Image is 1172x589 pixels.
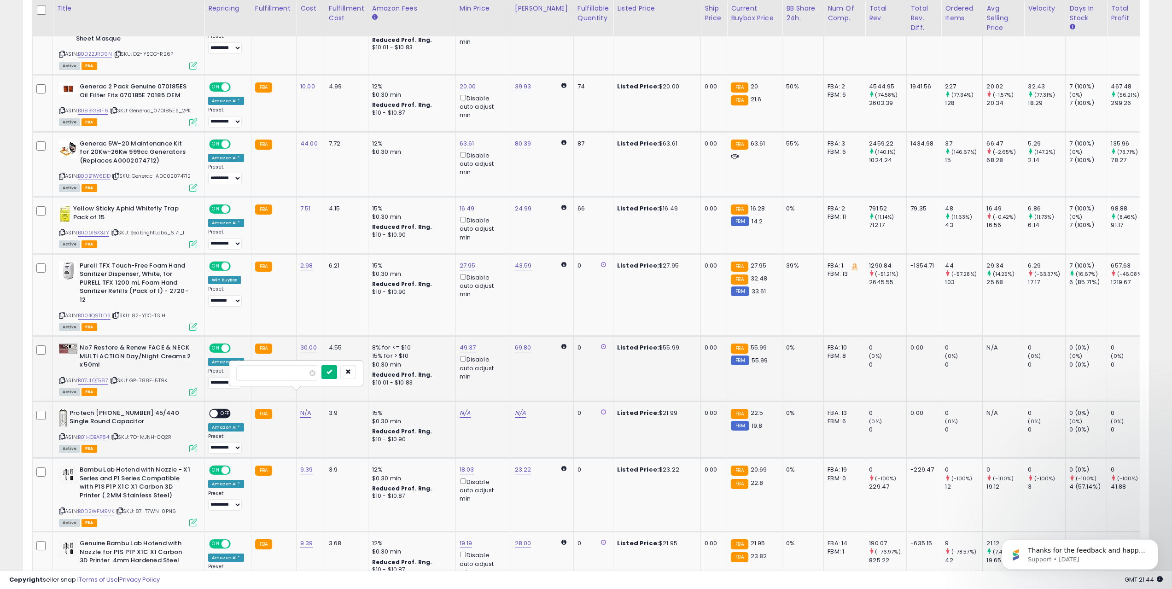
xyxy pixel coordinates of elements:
small: (11.73%) [1034,213,1054,221]
a: B0D2WFM9VK [78,507,114,515]
div: Amazon AI * [208,154,244,162]
a: 7.51 [300,204,311,213]
img: Profile image for Support [21,28,35,42]
div: 12% [372,140,449,148]
small: (-63.37%) [1034,270,1060,278]
div: 39% [786,262,816,270]
small: FBA [255,204,272,215]
div: 0 [1028,361,1065,369]
div: Total Profit [1111,4,1144,23]
small: (14.25%) [993,270,1015,278]
div: 0.00 [705,344,720,352]
small: (-2.65%) [993,148,1016,156]
small: FBA [255,140,272,150]
div: Preset: [208,286,244,307]
div: 0.00 [705,262,720,270]
div: 0 [945,344,982,352]
small: (140.1%) [875,148,896,156]
div: 16.49 [986,204,1024,213]
div: 7 (100%) [1069,221,1107,229]
b: Listed Price: [617,204,659,213]
div: $10.01 - $10.83 [372,44,449,52]
div: Repricing [208,4,247,13]
img: 41bH2gXDmeL._SL40_.jpg [59,466,77,484]
div: 0 [869,361,906,369]
div: Title [57,4,200,13]
div: ASIN: [59,9,197,69]
a: 63.61 [460,139,474,148]
div: 18.29 [1028,99,1065,107]
span: ON [210,262,222,270]
div: 15% for > $10 [372,352,449,360]
a: B0DZZJRD9N [78,50,112,58]
div: 791.52 [869,204,906,213]
div: FBM: 8 [828,352,858,360]
div: 0.00 [910,344,934,352]
small: (77.34%) [951,91,974,99]
div: 5.29 [1028,140,1065,148]
span: 27.95 [751,261,767,270]
div: FBA: 1 [828,262,858,270]
small: (0%) [1069,91,1082,99]
span: OFF [229,205,244,213]
div: $10 - $10.90 [372,231,449,239]
div: Ship Price [705,4,723,23]
a: B07JLQT587 [78,377,108,385]
span: FBA [82,184,97,192]
a: 18.03 [460,465,474,474]
small: (56.21%) [1117,91,1139,99]
a: 19.19 [460,539,472,548]
span: ON [210,344,222,352]
div: 7.72 [329,140,361,148]
b: Listed Price: [617,82,659,91]
b: Reduced Prof. Rng. [372,280,432,288]
div: 15% [372,262,449,270]
span: 33.61 [752,287,766,296]
b: No7 Restore & Renew FACE & NECK MULTI ACTION Day/Night Creams 2 x 50ml [80,344,192,372]
div: $16.49 [617,204,694,213]
div: N/A [986,344,1017,352]
b: Listed Price: [617,343,659,352]
div: 29.34 [986,262,1024,270]
div: Disable auto adjust min [460,93,504,120]
span: FBA [82,118,97,126]
div: 15 [945,156,982,164]
small: FBA [731,204,748,215]
div: 0 [577,262,606,270]
small: (-0.42%) [993,213,1016,221]
a: N/A [300,408,311,418]
a: 80.39 [515,139,531,148]
span: OFF [229,344,244,352]
div: 2.14 [1028,156,1065,164]
b: Generac 5W-20 Maintenance Kit for 20Kw-26Kw 999cc Generators (Replaces A0002074712) [80,140,192,168]
div: 128 [945,99,982,107]
img: 41EZepKh58L._SL40_.jpg [59,409,67,427]
div: 0 [1111,361,1148,369]
div: Fulfillable Quantity [577,4,609,23]
small: (0%) [1111,352,1124,360]
span: 32.48 [751,274,768,283]
a: 44.00 [300,139,318,148]
span: | SKU: SeabrightLabs_6.71_1 [111,229,185,236]
div: $27.95 [617,262,694,270]
div: 98.88 [1111,204,1148,213]
img: 41bLB7BV-PL._SL40_.jpg [59,140,77,158]
small: (74.58%) [875,91,898,99]
small: Amazon Fees. [372,13,378,22]
div: 0.00 [705,140,720,148]
small: FBA [731,344,748,354]
div: 1024.24 [869,156,906,164]
div: Num of Comp. [828,4,861,23]
div: 48 [945,204,982,213]
div: 20.34 [986,99,1024,107]
div: Days In Stock [1069,4,1103,23]
div: Ordered Items [945,4,979,23]
div: 7 (100%) [1069,262,1107,270]
div: 0 [1028,344,1065,352]
div: 1290.84 [869,262,906,270]
div: 4.55 [329,344,361,352]
small: (-1.57%) [993,91,1014,99]
div: $0.30 min [372,91,449,99]
div: ASIN: [59,204,197,247]
a: 69.80 [515,343,531,352]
